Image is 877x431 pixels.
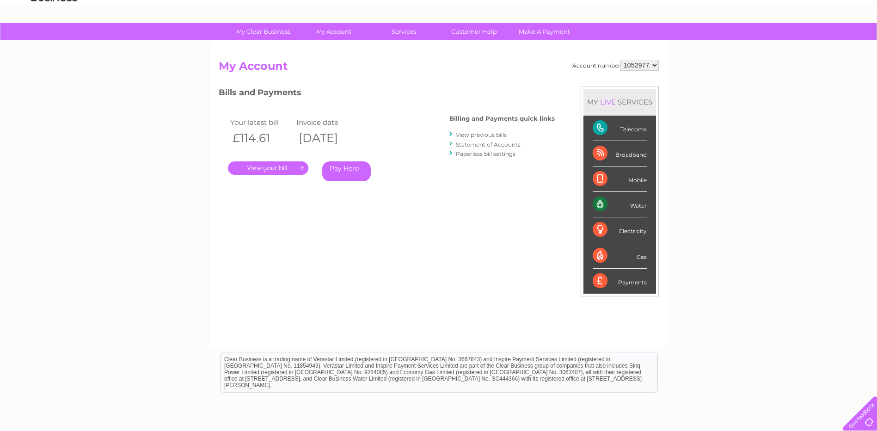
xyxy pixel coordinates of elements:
[228,161,308,175] a: .
[322,161,371,181] a: Pay Here
[228,116,294,129] td: Your latest bill
[456,131,507,138] a: View previous bills
[737,39,758,46] a: Energy
[593,243,647,269] div: Gas
[366,23,442,40] a: Services
[228,129,294,148] th: £114.61
[456,150,515,157] a: Paperless bill settings
[598,98,618,106] div: LIVE
[219,60,659,77] h2: My Account
[449,115,555,122] h4: Billing and Payments quick links
[583,89,656,115] div: MY SERVICES
[219,86,555,102] h3: Bills and Payments
[816,39,838,46] a: Contact
[436,23,512,40] a: Customer Help
[294,116,361,129] td: Invoice date
[225,23,301,40] a: My Clear Business
[797,39,810,46] a: Blog
[593,217,647,243] div: Electricity
[593,269,647,294] div: Payments
[506,23,583,40] a: Make A Payment
[295,23,372,40] a: My Account
[456,141,521,148] a: Statement of Accounts
[593,116,647,141] div: Telecoms
[572,60,659,71] div: Account number
[593,192,647,217] div: Water
[31,24,78,52] img: logo.png
[294,129,361,148] th: [DATE]
[714,39,732,46] a: Water
[763,39,791,46] a: Telecoms
[221,5,657,45] div: Clear Business is a trading name of Verastar Limited (registered in [GEOGRAPHIC_DATA] No. 3667643...
[593,166,647,192] div: Mobile
[846,39,868,46] a: Log out
[703,5,767,16] a: 0333 014 3131
[593,141,647,166] div: Broadband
